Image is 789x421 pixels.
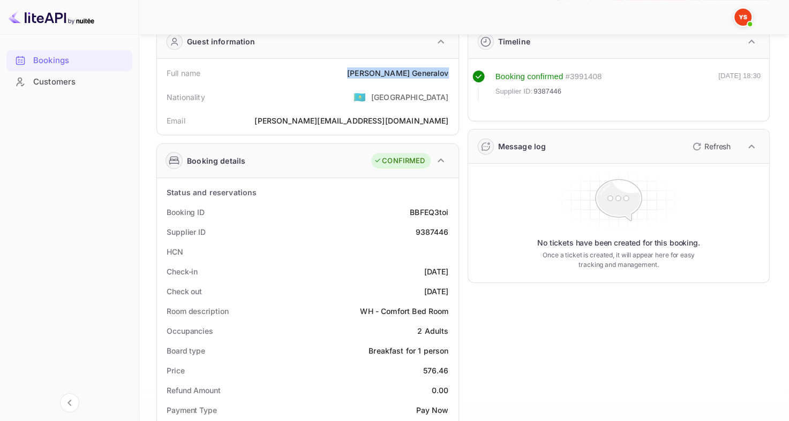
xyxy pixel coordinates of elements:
div: Booking details [187,155,245,166]
div: CONFIRMED [374,156,425,166]
div: [PERSON_NAME] Generalov [347,67,448,79]
div: [DATE] [424,286,449,297]
div: Check out [167,286,202,297]
div: [DATE] [424,266,449,277]
div: Booking ID [167,206,205,218]
div: Timeline [498,36,530,47]
button: Refresh [686,138,735,155]
div: Room description [167,305,228,317]
span: United States [354,87,366,106]
div: [PERSON_NAME][EMAIL_ADDRESS][DOMAIN_NAME] [254,115,448,126]
div: Customers [33,76,127,88]
div: 0.00 [432,385,449,396]
div: Check-in [167,266,198,277]
div: Full name [167,67,200,79]
div: BBFEQ3toi [410,206,448,218]
p: Refresh [704,141,731,152]
button: Collapse navigation [60,393,79,412]
div: Nationality [167,91,205,103]
div: WH - Comfort Bed Room [360,305,448,317]
div: [GEOGRAPHIC_DATA] [371,91,449,103]
a: Bookings [6,50,132,70]
div: Refund Amount [167,385,221,396]
div: Email [167,115,185,126]
div: 576.46 [423,365,449,376]
div: Bookings [6,50,132,71]
div: Status and reservations [167,187,257,198]
span: 9387446 [533,86,561,97]
div: Bookings [33,55,127,67]
div: Price [167,365,185,376]
div: Booking confirmed [495,71,563,83]
img: LiteAPI logo [9,9,94,26]
a: Customers [6,72,132,91]
div: Supplier ID [167,226,206,238]
p: Once a ticket is created, it will appear here for easy tracking and management. [538,250,699,270]
div: Breakfast for 1 person [369,345,448,356]
div: Message log [498,141,546,152]
p: No tickets have been created for this booking. [537,238,700,248]
span: Supplier ID: [495,86,533,97]
div: 9387446 [415,226,448,238]
div: # 3991408 [565,71,602,83]
div: Board type [167,345,205,356]
div: HCN [167,246,183,257]
div: Occupancies [167,325,213,336]
div: Customers [6,72,132,93]
div: [DATE] 18:30 [718,71,761,102]
div: Payment Type [167,404,217,416]
div: 2 Adults [417,325,448,336]
div: Guest information [187,36,256,47]
div: Pay Now [416,404,448,416]
img: Yandex Support [734,9,752,26]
